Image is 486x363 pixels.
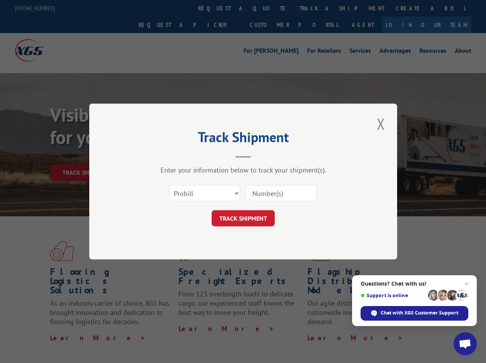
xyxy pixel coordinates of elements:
[454,332,477,355] a: Open chat
[361,281,468,287] span: Questions? Chat with us!
[212,210,275,226] button: TRACK SHIPMENT
[246,185,317,201] input: Number(s)
[374,113,387,134] button: Close modal
[361,306,468,321] span: Chat with XGS Customer Support
[361,293,425,298] span: Support is online
[128,132,359,146] h2: Track Shipment
[381,309,458,316] span: Chat with XGS Customer Support
[128,166,359,174] div: Enter your information below to track your shipment(s).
